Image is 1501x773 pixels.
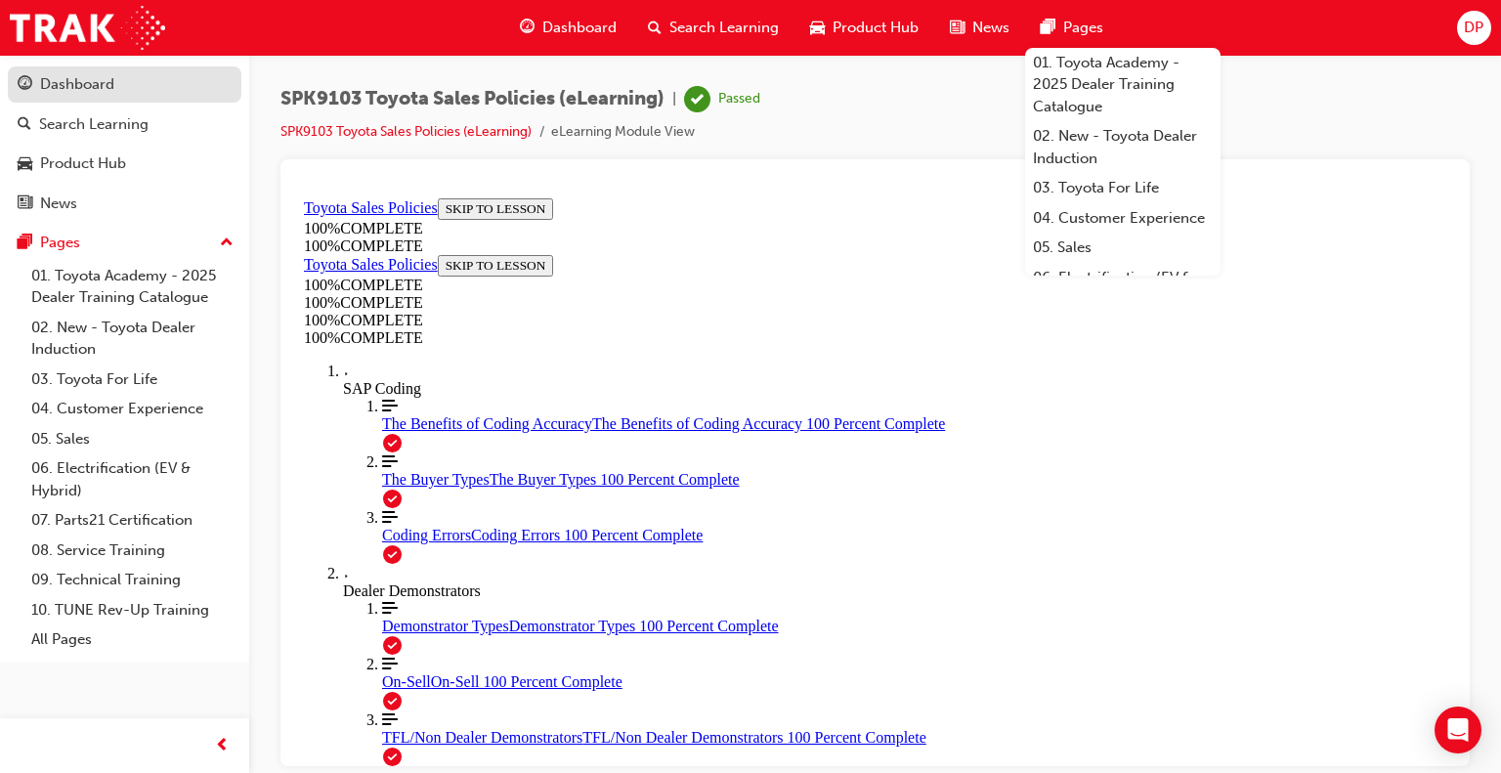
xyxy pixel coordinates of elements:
a: 03. Toyota For Life [1025,173,1221,203]
button: DP [1457,11,1491,45]
div: Toggle Dealer Demonstrators Section [47,374,1150,409]
div: Open Intercom Messenger [1435,707,1481,753]
a: search-iconSearch Learning [632,8,794,48]
a: TFL/Non Dealer Demonstrators 100 Percent Complete [86,521,1150,556]
a: 10. TUNE Rev-Up Training [23,595,241,625]
button: SKIP TO LESSON [142,64,258,86]
span: On-Sell 100 Percent Complete [135,483,326,499]
a: Demonstrator Types 100 Percent Complete [86,409,1150,445]
button: Pages [8,225,241,261]
span: The Buyer Types [86,280,193,297]
div: Search Learning [39,113,149,136]
button: DashboardSearch LearningProduct HubNews [8,63,241,225]
div: 100 % COMPLETE [8,104,267,121]
span: | [672,88,676,110]
span: Pages [1063,17,1103,39]
div: Product Hub [40,152,126,175]
span: Coding Errors [86,336,175,353]
a: On-Sell 100 Percent Complete [86,465,1150,500]
a: The Buyer Types 100 Percent Complete [86,263,1150,298]
div: Dashboard [40,73,114,96]
span: Demonstrator Types 100 Percent Complete [213,427,483,444]
span: news-icon [950,16,965,40]
a: 03. Toyota For Life [23,365,241,395]
span: Dashboard [542,17,617,39]
button: SKIP TO LESSON [142,8,258,29]
span: TFL/Non Dealer Demonstrators [86,538,286,555]
a: 01. Toyota Academy - 2025 Dealer Training Catalogue [23,261,241,313]
div: 100 % COMPLETE [8,47,1150,64]
a: pages-iconPages [1025,8,1119,48]
span: Product Hub [833,17,919,39]
span: TFL/Non Dealer Demonstrators 100 Percent Complete [286,538,629,555]
span: guage-icon [520,16,535,40]
a: 07. Parts21 Certification [23,505,241,536]
a: 04. Customer Experience [1025,203,1221,234]
a: Toyota Sales Policies [8,65,142,82]
a: The Benefits of Coding Accuracy 100 Percent Complete [86,207,1150,242]
a: Toyota Sales Policies [8,9,142,25]
span: up-icon [220,231,234,256]
section: Course Information [8,8,1150,64]
span: The Benefits of Coding Accuracy 100 Percent Complete [296,225,649,241]
span: prev-icon [215,734,230,758]
div: Course Section for Dealer Demonstrators, with 3 Lessons [47,409,1150,577]
span: search-icon [648,16,662,40]
div: SAP Coding [47,190,1150,207]
span: guage-icon [18,76,32,94]
a: Coding Errors 100 Percent Complete [86,319,1150,354]
span: SPK9103 Toyota Sales Policies (eLearning) [280,88,665,110]
section: Course Information [8,64,267,121]
div: 100 % COMPLETE [8,29,1150,47]
a: 06. Electrification (EV & Hybrid) [23,453,241,505]
span: Search Learning [669,17,779,39]
a: news-iconNews [934,8,1025,48]
iframe: To enrich screen reader interactions, please activate Accessibility in Grammarly extension settings [296,191,1454,766]
a: News [8,186,241,222]
a: 08. Service Training [23,536,241,566]
span: The Benefits of Coding Accuracy [86,225,296,241]
span: Coding Errors 100 Percent Complete [175,336,407,353]
div: Dealer Demonstrators [47,392,1150,409]
a: Product Hub [8,146,241,182]
a: Dashboard [8,66,241,103]
a: 02. New - Toyota Dealer Induction [1025,121,1221,173]
div: 100 % COMPLETE [8,139,1150,156]
div: Passed [718,90,760,108]
span: search-icon [18,116,31,134]
div: News [40,193,77,215]
a: 05. Sales [23,424,241,454]
li: eLearning Module View [551,121,695,144]
a: 04. Customer Experience [23,394,241,424]
img: Trak [10,6,165,50]
a: 06. Electrification (EV & Hybrid) [1025,263,1221,315]
div: 100 % COMPLETE [8,121,1150,139]
a: SPK9103 Toyota Sales Policies (eLearning) [280,123,532,140]
span: car-icon [18,155,32,173]
div: Course Section for SAP Coding , with 3 Lessons [47,207,1150,374]
span: news-icon [18,195,32,213]
a: 05. Sales [1025,233,1221,263]
a: 09. Technical Training [23,565,241,595]
div: Pages [40,232,80,254]
span: car-icon [810,16,825,40]
a: 02. New - Toyota Dealer Induction [23,313,241,365]
a: 01. Toyota Academy - 2025 Dealer Training Catalogue [1025,48,1221,122]
a: All Pages [23,624,241,655]
div: 100 % COMPLETE [8,86,267,104]
span: News [972,17,1009,39]
div: Toggle SAP Coding Section [47,172,1150,207]
a: car-iconProduct Hub [794,8,934,48]
span: pages-icon [18,235,32,252]
span: learningRecordVerb_PASS-icon [684,86,710,112]
span: DP [1464,17,1483,39]
span: Demonstrator Types [86,427,213,444]
span: The Buyer Types 100 Percent Complete [193,280,444,297]
span: On-Sell [86,483,135,499]
span: pages-icon [1041,16,1055,40]
a: guage-iconDashboard [504,8,632,48]
a: Search Learning [8,107,241,143]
